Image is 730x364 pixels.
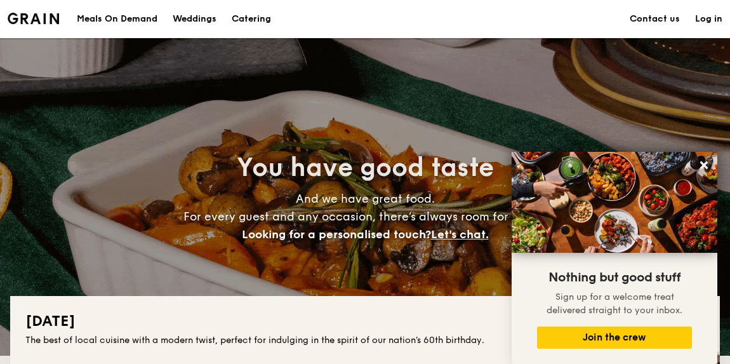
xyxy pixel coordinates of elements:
[183,192,547,241] span: And we have great food. For every guest and any occasion, there’s always room for Grain.
[237,152,494,183] span: You have good taste
[242,227,431,241] span: Looking for a personalised touch?
[512,152,717,253] img: DSC07876-Edit02-Large.jpeg
[431,227,489,241] span: Let's chat.
[25,334,705,347] div: The best of local cuisine with a modern twist, perfect for indulging in the spirit of our nation’...
[25,311,705,332] h2: [DATE]
[548,270,680,285] span: Nothing but good stuff
[8,13,59,24] img: Grain
[537,327,692,349] button: Join the crew
[8,13,59,24] a: Logotype
[547,292,682,316] span: Sign up for a welcome treat delivered straight to your inbox.
[694,155,714,175] button: Close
